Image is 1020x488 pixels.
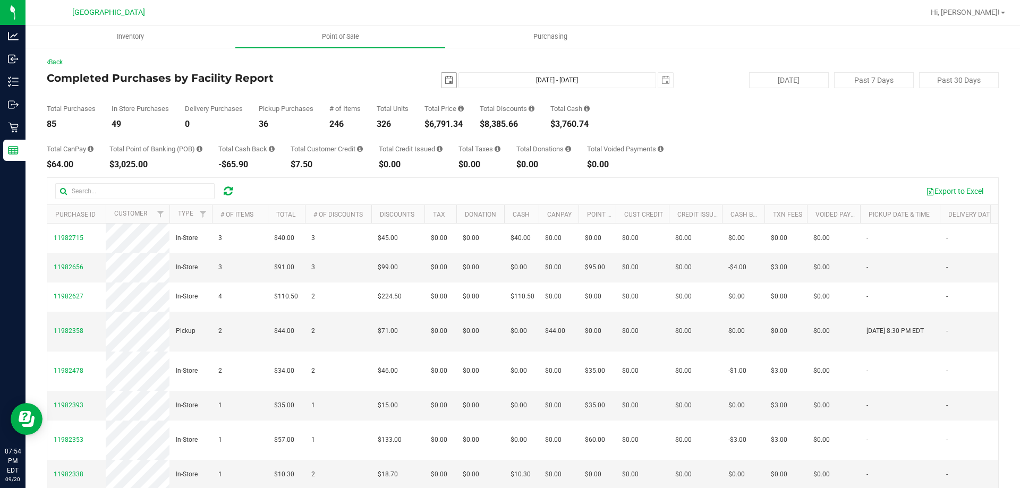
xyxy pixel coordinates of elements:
a: Point of Banking (POB) [587,211,662,218]
span: In-Store [176,262,198,272]
span: $10.30 [511,469,531,480]
span: [GEOGRAPHIC_DATA] [72,8,145,17]
div: $0.00 [516,160,571,169]
span: $46.00 [378,366,398,376]
span: 11982338 [54,470,83,478]
i: Sum of the successful, non-voided point-of-banking payment transactions, both via payment termina... [197,145,202,152]
span: $0.00 [511,366,527,376]
span: select [441,73,456,88]
span: $0.00 [675,400,692,410]
a: Purchase ID [55,211,96,218]
span: $0.00 [675,262,692,272]
span: - [866,469,868,480]
a: Total [276,211,295,218]
span: Pickup [176,326,195,336]
span: $0.00 [622,366,639,376]
span: $0.00 [813,400,830,410]
span: 2 [311,292,315,302]
div: Total CanPay [47,145,93,152]
span: 4 [218,292,222,302]
a: Filter [152,205,169,223]
div: 246 [329,120,361,129]
span: - [866,292,868,302]
span: - [946,469,948,480]
span: $0.00 [675,292,692,302]
a: Customer [114,210,147,217]
span: - [866,233,868,243]
span: $0.00 [728,292,745,302]
a: Voided Payment [815,211,868,218]
span: $0.00 [728,233,745,243]
span: -$1.00 [728,366,746,376]
span: $0.00 [545,292,562,302]
div: 85 [47,120,96,129]
span: - [946,262,948,272]
span: $0.00 [511,400,527,410]
a: Cust Credit [624,211,663,218]
a: # of Items [220,211,253,218]
span: $0.00 [511,262,527,272]
div: Delivery Purchases [185,105,243,112]
span: $3.00 [771,400,787,410]
span: [DATE] 8:30 PM EDT [866,326,924,336]
div: $3,760.74 [550,120,590,129]
span: In-Store [176,233,198,243]
span: - [866,262,868,272]
span: $0.00 [813,469,830,480]
span: $40.00 [274,233,294,243]
a: Donation [465,211,496,218]
span: $35.00 [585,400,605,410]
a: Point of Sale [235,25,445,48]
i: Sum of the cash-back amounts from rounded-up electronic payments for all purchases in the date ra... [269,145,275,152]
div: $0.00 [458,160,500,169]
span: $110.50 [274,292,298,302]
span: $0.00 [771,292,787,302]
span: $0.00 [813,262,830,272]
span: $0.00 [813,435,830,445]
span: 2 [218,326,222,336]
inline-svg: Reports [8,145,19,156]
span: $0.00 [431,292,447,302]
div: # of Items [329,105,361,112]
span: - [946,435,948,445]
div: $7.50 [291,160,363,169]
span: $0.00 [431,262,447,272]
span: $0.00 [431,400,447,410]
span: - [946,366,948,376]
span: $0.00 [545,400,562,410]
span: Point of Sale [308,32,373,41]
div: Total Cash [550,105,590,112]
a: Tax [433,211,445,218]
span: - [946,292,948,302]
div: $8,385.66 [480,120,534,129]
iframe: Resource center [11,403,42,435]
span: $0.00 [431,326,447,336]
span: Inventory [103,32,158,41]
div: 49 [112,120,169,129]
span: $0.00 [463,435,479,445]
p: 09/20 [5,475,21,483]
span: - [946,400,948,410]
i: Sum of the total prices of all purchases in the date range. [458,105,464,112]
span: $0.00 [771,326,787,336]
span: $0.00 [813,233,830,243]
span: $0.00 [463,326,479,336]
div: Total Credit Issued [379,145,443,152]
i: Sum of the successful, non-voided CanPay payment transactions for all purchases in the date range. [88,145,93,152]
span: $0.00 [813,326,830,336]
span: $0.00 [622,469,639,480]
span: $224.50 [378,292,402,302]
span: 11982715 [54,234,83,242]
span: $0.00 [622,435,639,445]
input: Search... [55,183,215,199]
span: $0.00 [545,435,562,445]
span: $0.00 [585,233,601,243]
span: $3.00 [771,435,787,445]
span: 11982656 [54,263,83,271]
span: - [866,435,868,445]
button: Past 7 Days [834,72,914,88]
span: 1 [218,469,222,480]
inline-svg: Retail [8,122,19,133]
span: - [866,366,868,376]
span: - [866,400,868,410]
